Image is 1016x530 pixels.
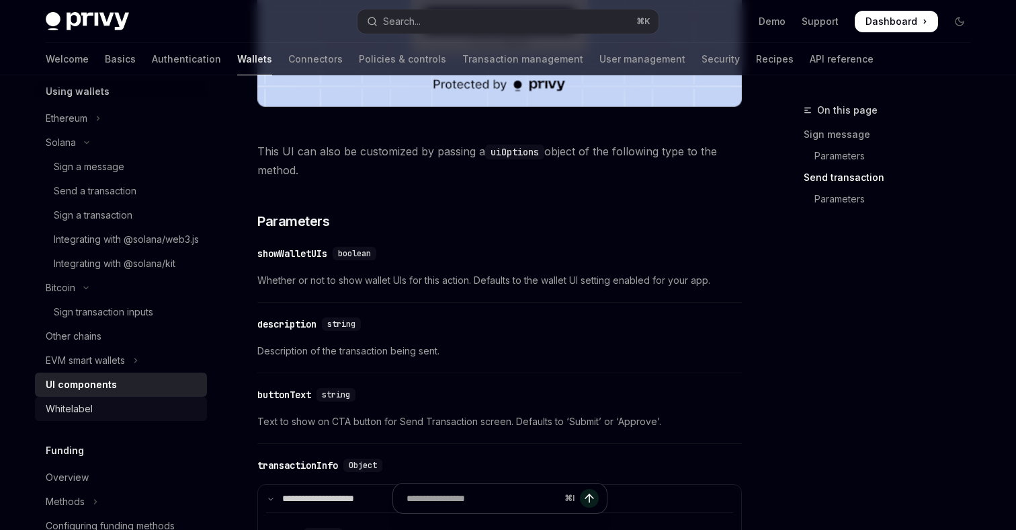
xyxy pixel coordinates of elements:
[257,317,316,331] div: description
[35,227,207,252] a: Integrating with @solana/web3.js
[359,43,446,75] a: Policies & controls
[35,106,207,130] button: Toggle Ethereum section
[257,247,327,260] div: showWalletUIs
[257,388,311,402] div: buttonText
[35,397,207,421] a: Whitelabel
[35,179,207,203] a: Send a transaction
[257,414,742,430] span: Text to show on CTA button for Send Transaction screen. Defaults to ‘Submit’ or ‘Approve’.
[580,489,599,508] button: Send message
[54,159,124,175] div: Sign a message
[35,324,207,348] a: Other chains
[257,142,742,180] span: This UI can also be customized by passing a object of the following type to the method.
[46,469,89,486] div: Overview
[54,256,175,272] div: Integrating with @solana/kit
[756,43,794,75] a: Recipes
[949,11,970,32] button: Toggle dark mode
[237,43,272,75] a: Wallets
[46,110,87,126] div: Ethereum
[257,272,742,289] span: Whether or not to show wallet UIs for this action. Defaults to the wallet UI setting enabled for ...
[54,231,199,248] div: Integrating with @solana/web3.js
[322,389,350,400] span: string
[804,124,981,145] a: Sign message
[636,16,650,27] span: ⌘ K
[46,377,117,393] div: UI components
[35,373,207,397] a: UI components
[338,248,371,259] span: boolean
[46,43,89,75] a: Welcome
[327,319,355,330] span: string
[46,12,129,31] img: dark logo
[599,43,685,75] a: User management
[855,11,938,32] a: Dashboard
[152,43,221,75] a: Authentication
[54,304,153,320] div: Sign transaction inputs
[46,280,75,296] div: Bitcoin
[35,276,207,300] button: Toggle Bitcoin section
[759,15,786,28] a: Demo
[817,102,878,118] span: On this page
[46,135,76,151] div: Solana
[35,252,207,276] a: Integrating with @solana/kit
[349,460,377,471] span: Object
[46,443,84,459] h5: Funding
[288,43,343,75] a: Connectors
[804,145,981,167] a: Parameters
[35,130,207,155] button: Toggle Solana section
[865,15,917,28] span: Dashboard
[105,43,136,75] a: Basics
[46,401,93,417] div: Whitelabel
[257,343,742,359] span: Description of the transaction being sent.
[46,328,101,344] div: Other chains
[46,494,85,510] div: Methods
[35,300,207,324] a: Sign transaction inputs
[804,167,981,188] a: Send transaction
[257,459,338,472] div: transactionInfo
[35,490,207,514] button: Toggle Methods section
[46,352,125,369] div: EVM smart wallets
[35,348,207,373] button: Toggle EVM smart wallets section
[54,207,132,223] div: Sign a transaction
[383,13,421,30] div: Search...
[35,155,207,179] a: Sign a message
[702,43,740,75] a: Security
[485,145,544,159] code: uiOptions
[54,183,136,199] div: Send a transaction
[810,43,874,75] a: API reference
[357,9,659,34] button: Open search
[257,212,329,231] span: Parameters
[462,43,583,75] a: Transaction management
[407,484,559,513] input: Ask a question...
[35,465,207,490] a: Overview
[35,203,207,227] a: Sign a transaction
[802,15,839,28] a: Support
[804,188,981,210] a: Parameters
